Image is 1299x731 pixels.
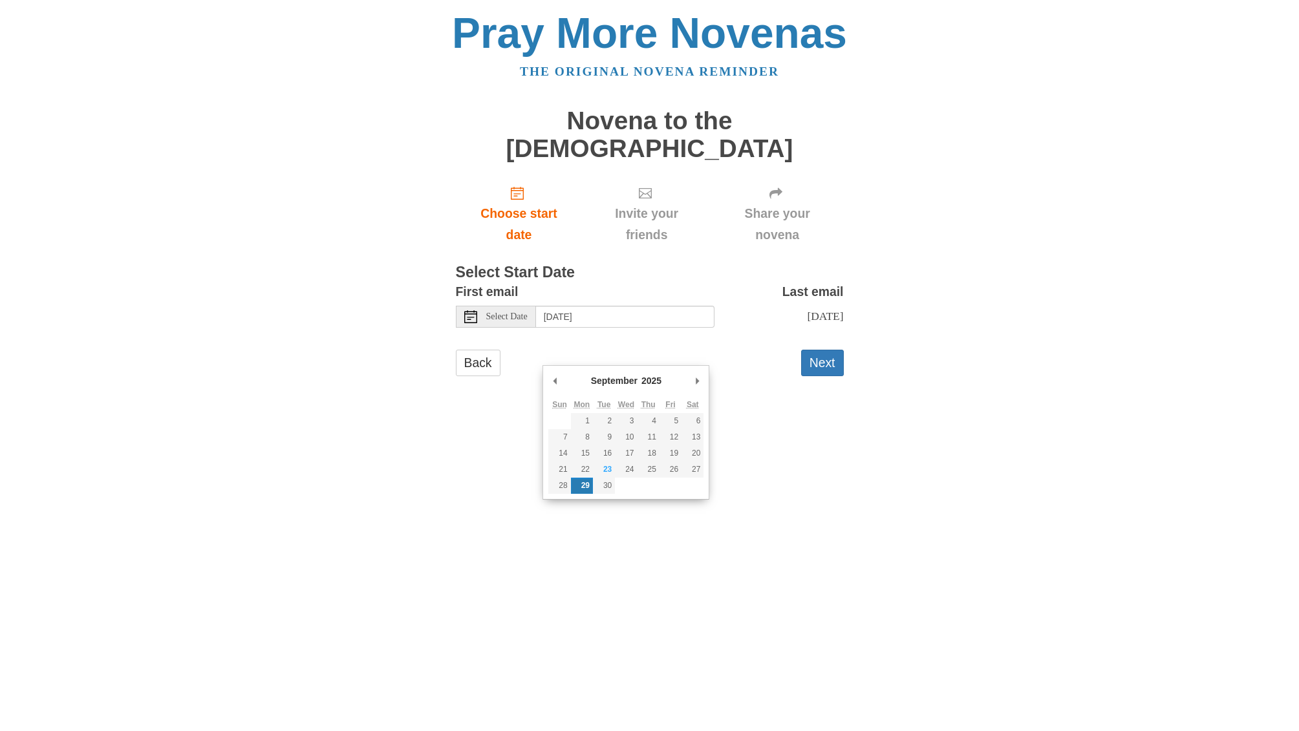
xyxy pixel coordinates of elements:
[582,175,711,252] div: Click "Next" to confirm your start date first.
[801,350,844,376] button: Next
[571,445,593,461] button: 15
[595,203,698,246] span: Invite your friends
[660,413,682,429] button: 5
[807,310,843,323] span: [DATE]
[782,281,844,302] label: Last email
[486,312,528,321] span: Select Date
[618,400,634,409] abbr: Wednesday
[548,371,561,390] button: Previous Month
[682,461,703,478] button: 27
[665,400,675,409] abbr: Friday
[682,413,703,429] button: 6
[638,461,660,478] button: 25
[452,9,847,57] a: Pray More Novenas
[548,478,570,494] button: 28
[520,65,779,78] a: The original novena reminder
[456,281,519,302] label: First email
[469,203,570,246] span: Choose start date
[589,371,639,390] div: September
[548,461,570,478] button: 21
[615,461,637,478] button: 24
[571,478,593,494] button: 29
[593,478,615,494] button: 30
[615,445,637,461] button: 17
[574,400,590,409] abbr: Monday
[456,264,844,281] h3: Select Start Date
[571,413,593,429] button: 1
[711,175,844,252] div: Click "Next" to confirm your start date first.
[593,413,615,429] button: 2
[456,175,583,252] a: Choose start date
[660,429,682,445] button: 12
[571,461,593,478] button: 22
[456,107,844,162] h1: Novena to the [DEMOGRAPHIC_DATA]
[660,461,682,478] button: 26
[641,400,656,409] abbr: Thursday
[593,445,615,461] button: 16
[682,429,703,445] button: 13
[548,429,570,445] button: 7
[638,413,660,429] button: 4
[687,400,699,409] abbr: Saturday
[593,429,615,445] button: 9
[615,429,637,445] button: 10
[682,445,703,461] button: 20
[691,371,703,390] button: Next Month
[638,445,660,461] button: 18
[593,461,615,478] button: 23
[536,306,714,328] input: Use the arrow keys to pick a date
[660,445,682,461] button: 19
[456,350,500,376] a: Back
[597,400,610,409] abbr: Tuesday
[615,413,637,429] button: 3
[548,445,570,461] button: 14
[552,400,567,409] abbr: Sunday
[571,429,593,445] button: 8
[639,371,663,390] div: 2025
[638,429,660,445] button: 11
[724,203,831,246] span: Share your novena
